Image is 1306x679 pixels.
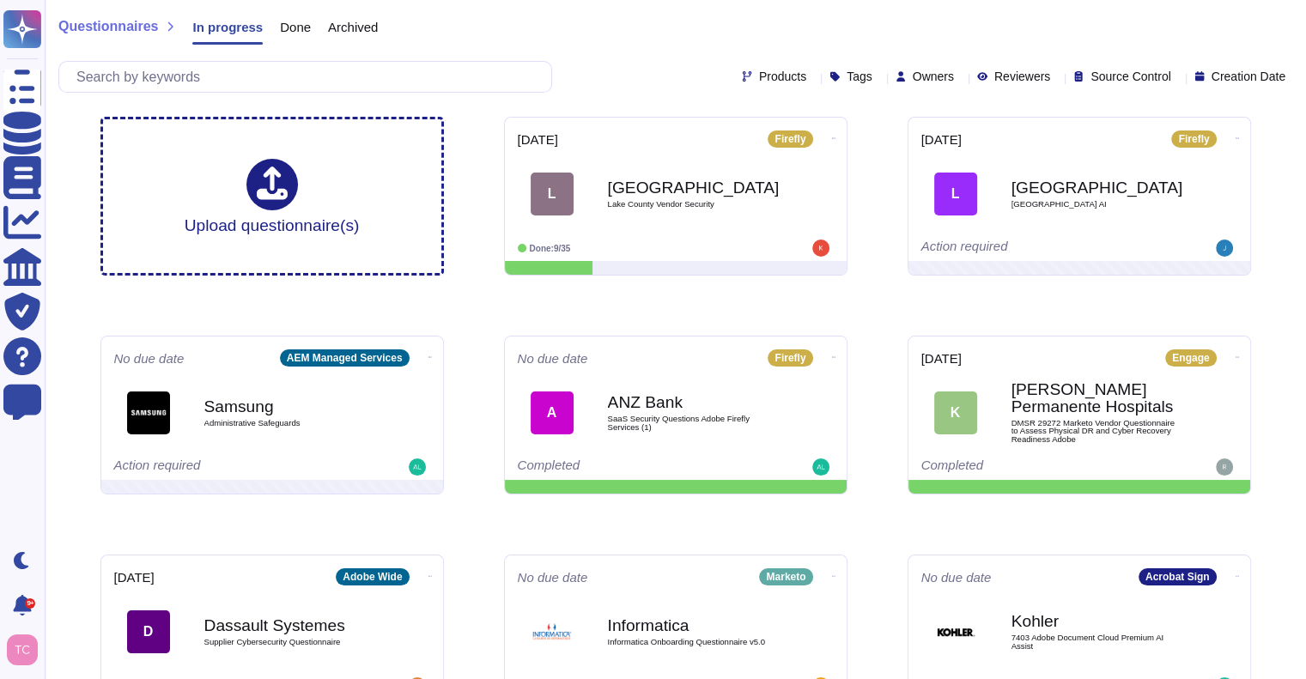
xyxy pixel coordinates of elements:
div: Firefly [1171,130,1216,148]
span: [DATE] [518,133,558,146]
div: Completed [921,458,1132,476]
span: Tags [847,70,872,82]
span: Done: 9/35 [530,244,571,253]
span: Products [759,70,806,82]
b: [PERSON_NAME] Permanente Hospitals [1011,381,1183,414]
span: Lake County Vendor Security [608,200,780,209]
div: L [531,173,574,215]
img: user [7,634,38,665]
div: D [127,610,170,653]
span: Questionnaires [58,20,158,33]
span: Reviewers [994,70,1050,82]
div: AEM Managed Services [280,349,410,367]
div: Firefly [768,349,812,367]
div: Adobe Wide [336,568,409,585]
b: [GEOGRAPHIC_DATA] [1011,179,1183,196]
span: In progress [192,21,263,33]
span: [GEOGRAPHIC_DATA] AI [1011,200,1183,209]
b: Kohler [1011,613,1183,629]
b: ANZ Bank [608,394,780,410]
img: user [1216,458,1233,476]
span: [DATE] [114,571,155,584]
img: Logo [127,391,170,434]
span: 7403 Adobe Document Cloud Premium AI Assist [1011,634,1183,650]
div: K [934,391,977,434]
span: Done [280,21,311,33]
div: Action required [921,239,1132,257]
div: A [531,391,574,434]
div: Marketo [759,568,812,585]
span: No due date [518,352,588,365]
img: user [409,458,426,476]
span: Informatica Onboarding Questionnaire v5.0 [608,638,780,646]
img: user [1216,239,1233,257]
button: user [3,631,50,669]
span: [DATE] [921,133,962,146]
div: Upload questionnaire(s) [185,159,360,233]
img: user [812,239,829,257]
b: Informatica [608,617,780,634]
div: 9+ [25,598,35,609]
img: user [812,458,829,476]
span: Supplier Cybersecurity Questionnaire [204,638,376,646]
span: Archived [328,21,378,33]
span: DMSR 29272 Marketo Vendor Questionnaire to Assess Physical DR and Cyber Recovery Readiness Adobe [1011,419,1183,444]
img: Logo [531,610,574,653]
span: SaaS Security Questions Adobe Firefly Services (1) [608,415,780,431]
div: Action required [114,458,325,476]
div: Firefly [768,130,812,148]
div: Acrobat Sign [1139,568,1217,585]
b: Samsung [204,398,376,415]
b: [GEOGRAPHIC_DATA] [608,179,780,196]
input: Search by keywords [68,62,551,92]
div: Completed [518,458,728,476]
span: No due date [114,352,185,365]
div: L [934,173,977,215]
span: No due date [921,571,992,584]
b: Dassault Systemes [204,617,376,634]
span: Creation Date [1212,70,1285,82]
img: Logo [934,610,977,653]
span: [DATE] [921,352,962,365]
div: Engage [1165,349,1216,367]
span: Owners [913,70,954,82]
span: Administrative Safeguards [204,419,376,427]
span: No due date [518,571,588,584]
span: Source Control [1090,70,1170,82]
